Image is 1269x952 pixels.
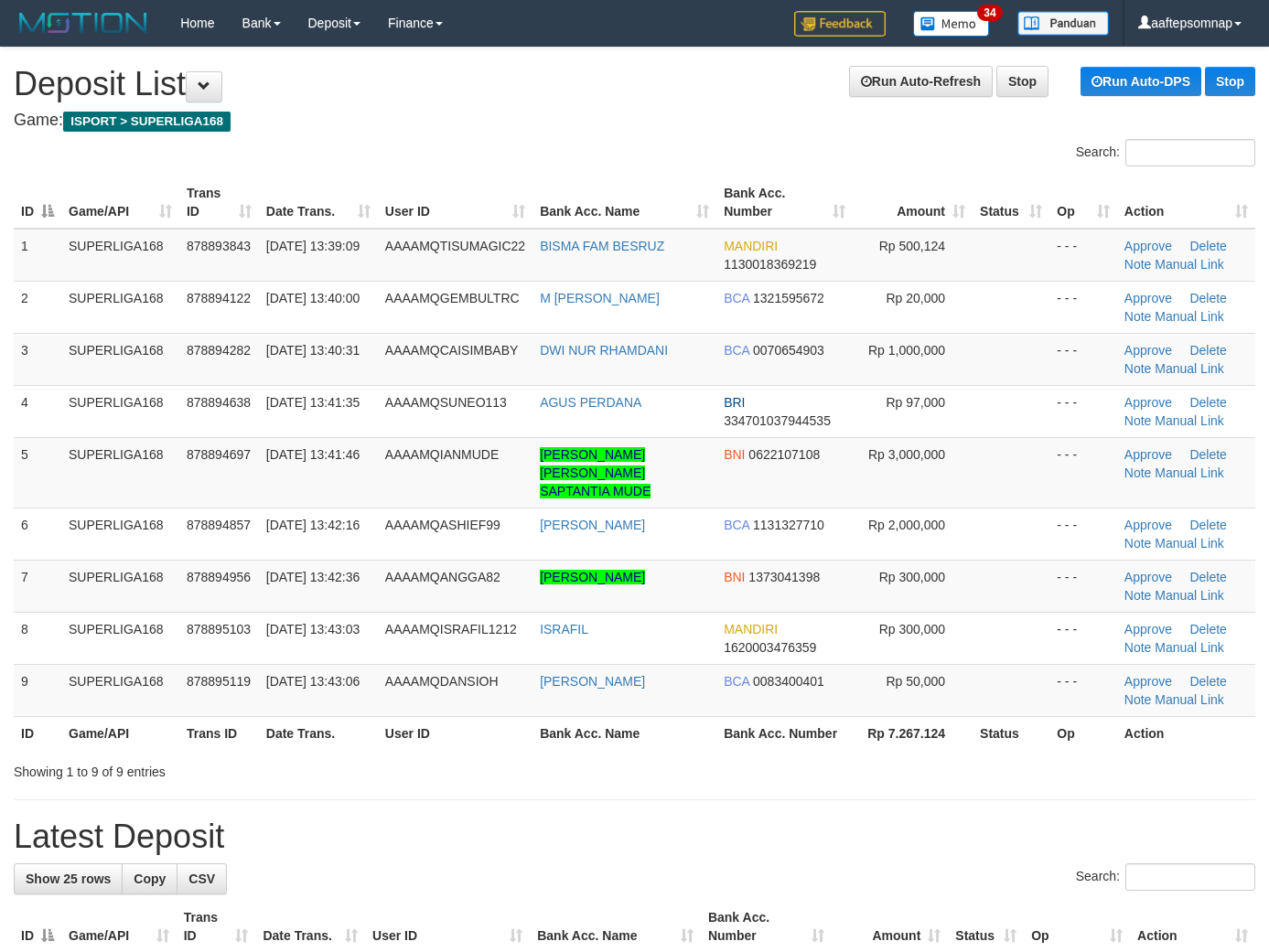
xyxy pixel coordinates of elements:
a: M [PERSON_NAME] [540,291,660,305]
td: 7 [14,560,61,612]
span: 878894857 [187,518,251,532]
a: Manual Link [1155,536,1224,551]
span: BNI [724,570,745,584]
a: Note [1124,465,1152,480]
span: 878894638 [187,395,251,410]
span: Rp 300,000 [879,570,945,584]
span: BNI [724,447,745,462]
h1: Deposit List [14,66,1255,102]
span: AAAAMQISRAFIL1212 [385,622,517,636]
span: Show 25 rows [26,872,111,886]
a: Note [1124,536,1152,551]
img: Feedback.jpg [794,11,886,37]
span: Rp 20,000 [886,291,945,305]
span: AAAAMQGEMBULTRC [385,291,520,305]
td: 5 [14,437,61,508]
a: Show 25 rows [14,863,123,894]
a: Approve [1124,674,1172,689]
a: Approve [1124,239,1172,253]
a: Manual Link [1155,588,1224,603]
div: Showing 1 to 9 of 9 entries [14,755,515,781]
a: Copy [122,863,177,894]
th: Rp 7.267.124 [853,716,973,750]
a: [PERSON_NAME] [540,570,645,584]
th: User ID [378,716,532,750]
input: Search: [1125,863,1255,891]
td: 1 [14,229,61,282]
span: 878894956 [187,570,251,584]
a: Delete [1189,570,1226,584]
span: BCA [724,291,749,305]
span: AAAAMQASHIEF99 [385,518,500,532]
a: Delete [1189,447,1226,462]
a: Manual Link [1155,413,1224,428]
a: Delete [1189,239,1226,253]
td: 2 [14,281,61,333]
td: SUPERLIGA168 [61,385,179,437]
span: MANDIRI [724,239,778,253]
h4: Game: [14,112,1255,130]
a: Manual Link [1155,309,1224,324]
a: Manual Link [1155,465,1224,480]
td: 8 [14,612,61,664]
span: BCA [724,674,749,689]
a: Approve [1124,570,1172,584]
td: SUPERLIGA168 [61,612,179,664]
span: Copy 0070654903 to clipboard [753,343,824,358]
a: Delete [1189,518,1226,532]
th: Game/API: activate to sort column ascending [61,176,179,229]
a: Delete [1189,343,1226,358]
td: SUPERLIGA168 [61,333,179,385]
td: SUPERLIGA168 [61,437,179,508]
td: - - - [1049,229,1117,282]
span: Copy 1130018369219 to clipboard [724,257,816,272]
a: Note [1124,692,1152,707]
td: SUPERLIGA168 [61,560,179,612]
span: Copy 334701037944535 to clipboard [724,413,831,428]
span: Rp 1,000,000 [868,343,945,358]
a: Approve [1124,395,1172,410]
span: 878894282 [187,343,251,358]
th: Trans ID [179,716,259,750]
a: Approve [1124,622,1172,636]
td: 3 [14,333,61,385]
a: [PERSON_NAME] [PERSON_NAME] SAPTANTIA MUDE [540,447,651,498]
a: Manual Link [1155,257,1224,272]
span: Copy 1321595672 to clipboard [753,291,824,305]
a: AGUS PERDANA [540,395,641,410]
td: SUPERLIGA168 [61,664,179,716]
a: [PERSON_NAME] [540,674,645,689]
a: DWI NUR RHAMDANI [540,343,668,358]
td: - - - [1049,385,1117,437]
a: Approve [1124,518,1172,532]
h1: Latest Deposit [14,818,1255,855]
td: 4 [14,385,61,437]
th: Amount: activate to sort column ascending [853,176,973,229]
a: Approve [1124,291,1172,305]
img: panduan.png [1017,11,1109,36]
span: [DATE] 13:42:36 [266,570,360,584]
span: 878895119 [187,674,251,689]
span: [DATE] 13:43:03 [266,622,360,636]
span: [DATE] 13:40:31 [266,343,360,358]
a: BISMA FAM BESRUZ [540,239,664,253]
a: Delete [1189,291,1226,305]
span: MANDIRI [724,622,778,636]
span: AAAAMQDANSIOH [385,674,499,689]
span: 878893843 [187,239,251,253]
td: - - - [1049,333,1117,385]
span: Copy 1131327710 to clipboard [753,518,824,532]
span: 878895103 [187,622,251,636]
span: Rp 2,000,000 [868,518,945,532]
a: Delete [1189,395,1226,410]
span: Copy 0083400401 to clipboard [753,674,824,689]
td: - - - [1049,437,1117,508]
th: Bank Acc. Number: activate to sort column ascending [716,176,853,229]
span: [DATE] 13:40:00 [266,291,360,305]
th: Date Trans. [259,716,378,750]
span: Rp 300,000 [879,622,945,636]
a: Run Auto-Refresh [849,66,993,97]
a: Stop [1205,67,1255,96]
a: Note [1124,413,1152,428]
th: Bank Acc. Name: activate to sort column ascending [532,176,716,229]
